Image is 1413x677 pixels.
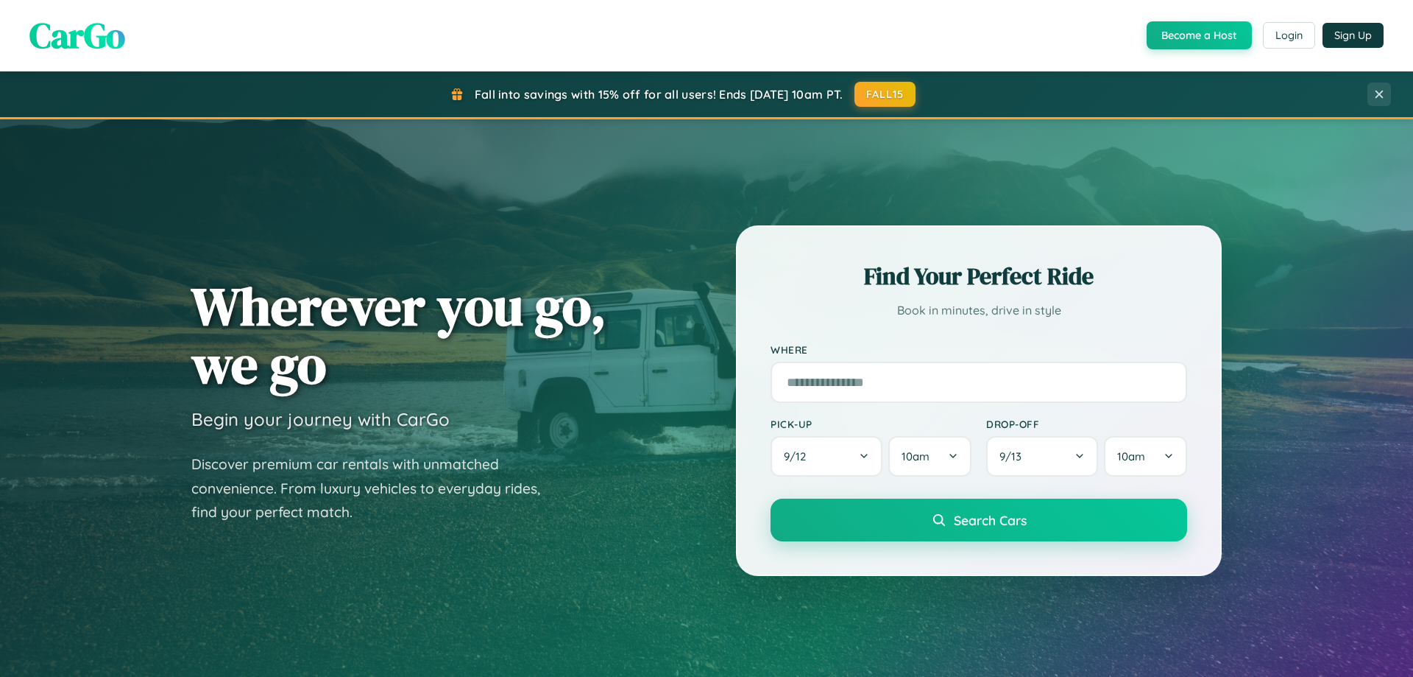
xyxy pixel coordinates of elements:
[191,452,559,525] p: Discover premium car rentals with unmatched convenience. From luxury vehicles to everyday rides, ...
[1117,449,1145,463] span: 10am
[784,449,813,463] span: 9 / 12
[1322,23,1384,48] button: Sign Up
[191,408,450,430] h3: Begin your journey with CarGo
[771,418,971,430] label: Pick-up
[854,82,916,107] button: FALL15
[902,449,929,463] span: 10am
[29,11,125,60] span: CarGo
[986,436,1098,477] button: 9/13
[771,343,1187,356] label: Where
[1263,22,1315,49] button: Login
[771,436,882,477] button: 9/12
[1147,21,1252,49] button: Become a Host
[771,260,1187,292] h2: Find Your Perfect Ride
[954,512,1027,528] span: Search Cars
[986,418,1187,430] label: Drop-off
[1104,436,1187,477] button: 10am
[771,499,1187,541] button: Search Cars
[999,449,1029,463] span: 9 / 13
[888,436,971,477] button: 10am
[191,277,606,393] h1: Wherever you go, we go
[771,300,1187,321] p: Book in minutes, drive in style
[475,87,843,102] span: Fall into savings with 15% off for all users! Ends [DATE] 10am PT.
